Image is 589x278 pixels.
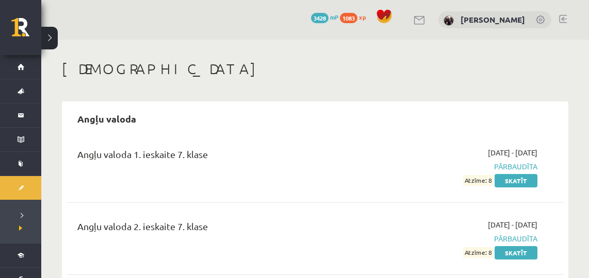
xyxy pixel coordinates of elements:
[340,13,371,21] a: 1083 xp
[463,175,493,186] span: Atzīme: 8
[311,13,329,23] span: 3428
[340,13,357,23] span: 1083
[488,219,537,230] span: [DATE] - [DATE]
[330,13,338,21] span: mP
[463,247,493,258] span: Atzīme: 8
[395,161,537,172] span: Pārbaudīta
[67,107,146,131] h2: Angļu valoda
[311,13,338,21] a: 3428 mP
[11,18,41,44] a: Rīgas 1. Tālmācības vidusskola
[488,147,537,158] span: [DATE] - [DATE]
[62,60,568,78] h1: [DEMOGRAPHIC_DATA]
[495,174,537,187] a: Skatīt
[444,15,454,26] img: Rolands Lokmanis
[461,14,525,25] a: [PERSON_NAME]
[359,13,366,21] span: xp
[495,246,537,259] a: Skatīt
[77,147,379,166] div: Angļu valoda 1. ieskaite 7. klase
[77,219,379,238] div: Angļu valoda 2. ieskaite 7. klase
[395,233,537,244] span: Pārbaudīta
